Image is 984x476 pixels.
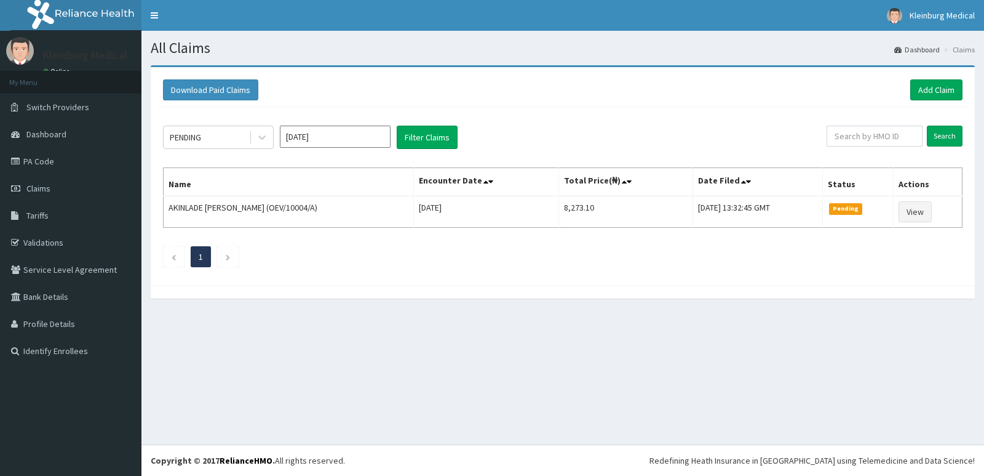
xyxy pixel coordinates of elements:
th: Total Price(₦) [558,168,692,196]
div: PENDING [170,131,201,143]
td: AKINLADE [PERSON_NAME] (OEV/10004/A) [164,196,414,228]
td: [DATE] [414,196,559,228]
h1: All Claims [151,40,975,56]
th: Date Filed [693,168,823,196]
input: Select Month and Year [280,126,391,148]
button: Filter Claims [397,126,458,149]
button: Download Paid Claims [163,79,258,100]
a: Add Claim [910,79,962,100]
a: Dashboard [894,44,940,55]
span: Claims [26,183,50,194]
li: Claims [941,44,975,55]
th: Status [822,168,894,196]
a: Next page [225,251,231,262]
p: Kleinburg Medical [43,50,127,61]
span: Kleinburg Medical [910,10,975,21]
input: Search [927,126,962,147]
th: Name [164,168,414,196]
a: Previous page [171,251,177,262]
a: RelianceHMO [220,455,272,466]
th: Actions [894,168,962,196]
footer: All rights reserved. [141,445,984,476]
td: [DATE] 13:32:45 GMT [693,196,823,228]
span: Switch Providers [26,102,89,113]
a: Page 1 is your current page [199,251,203,262]
th: Encounter Date [414,168,559,196]
input: Search by HMO ID [827,126,923,147]
span: Dashboard [26,129,66,140]
a: View [899,201,932,222]
span: Pending [829,203,863,214]
strong: Copyright © 2017 . [151,455,275,466]
img: User Image [887,8,902,23]
span: Tariffs [26,210,49,221]
a: Online [43,67,73,76]
td: 8,273.10 [558,196,692,228]
img: User Image [6,37,34,65]
div: Redefining Heath Insurance in [GEOGRAPHIC_DATA] using Telemedicine and Data Science! [649,454,975,467]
